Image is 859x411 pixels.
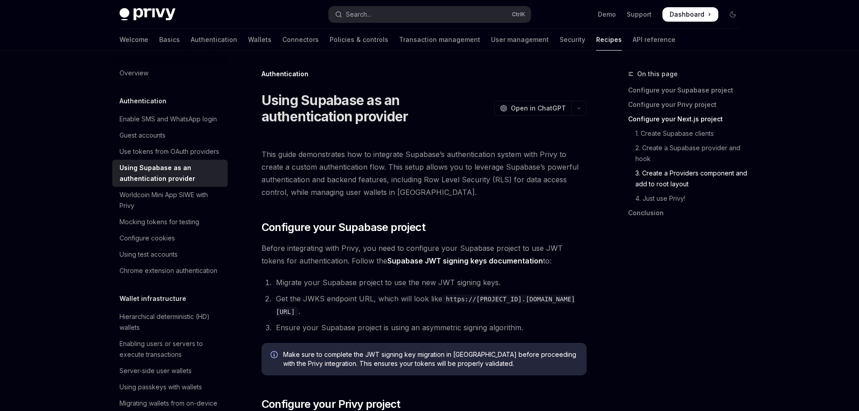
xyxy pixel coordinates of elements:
a: Welcome [119,29,148,51]
a: 1. Create Supabase clients [628,126,747,141]
a: Demo [598,10,616,19]
a: Enabling users or servers to execute transactions [112,336,228,363]
a: Using passkeys with wallets [112,379,228,395]
span: Ctrl K [512,11,525,18]
a: Transaction management [399,29,480,51]
a: Configure your Next.js project [628,112,747,126]
a: Worldcoin Mini App SIWE with Privy [112,187,228,214]
span: Configure your Supabase project [262,220,425,235]
div: Hierarchical deterministic (HD) wallets [119,311,222,333]
div: Enable SMS and WhatsApp login [119,114,217,125]
a: API reference [633,29,675,51]
svg: Info [271,351,280,360]
span: Open in ChatGPT [511,104,566,113]
button: Open in ChatGPT [494,101,571,116]
h5: Wallet infrastructure [119,293,186,304]
div: Enabling users or servers to execute transactions [119,338,222,360]
a: Overview [112,65,228,81]
button: Toggle dark mode [726,7,740,22]
a: Recipes [596,29,622,51]
a: Supabase JWT signing keys documentation [387,256,543,266]
div: Configure cookies [119,233,175,244]
a: Support [627,10,652,19]
div: Search... [346,9,371,20]
div: Mocking tokens for testing [119,217,199,227]
div: Authentication [262,69,587,79]
div: Guest accounts [119,130,165,141]
a: Mocking tokens for testing [112,214,228,230]
a: Conclusion [628,206,747,220]
div: Worldcoin Mini App SIWE with Privy [119,189,222,211]
span: Dashboard [670,10,704,19]
div: Using Supabase as an authentication provider [119,162,222,184]
a: Dashboard [662,7,718,22]
div: Server-side user wallets [119,365,192,376]
a: Using Supabase as an authentication provider [112,160,228,187]
span: This guide demonstrates how to integrate Supabase’s authentication system with Privy to create a ... [262,148,587,199]
div: Use tokens from OAuth providers [119,146,219,157]
span: On this page [637,69,678,79]
a: Configure your Privy project [628,97,747,112]
a: User management [491,29,549,51]
a: Guest accounts [112,127,228,143]
a: Chrome extension authentication [112,263,228,279]
a: Basics [159,29,180,51]
img: dark logo [119,8,175,21]
a: Connectors [282,29,319,51]
h5: Authentication [119,96,166,106]
a: Wallets [248,29,271,51]
a: 2. Create a Supabase provider and hook [628,141,747,166]
span: Make sure to complete the JWT signing key migration in [GEOGRAPHIC_DATA] before proceeding with t... [283,350,578,368]
span: Before integrating with Privy, you need to configure your Supabase project to use JWT tokens for ... [262,242,587,267]
h1: Using Supabase as an authentication provider [262,92,491,125]
a: Security [560,29,585,51]
a: Configure your Supabase project [628,83,747,97]
div: Overview [119,68,148,79]
div: Chrome extension authentication [119,265,217,276]
div: Using passkeys with wallets [119,382,202,393]
a: 3. Create a Providers component and add to root layout [628,166,747,191]
div: Using test accounts [119,249,178,260]
a: 4. Just use Privy! [628,191,747,206]
a: Use tokens from OAuth providers [112,143,228,160]
a: Enable SMS and WhatsApp login [112,111,228,127]
a: Policies & controls [330,29,388,51]
li: Ensure your Supabase project is using an asymmetric signing algorithm. [273,321,587,334]
a: Configure cookies [112,230,228,246]
li: Get the JWKS endpoint URL, which will look like . [273,292,587,318]
a: Server-side user wallets [112,363,228,379]
button: Open search [329,6,531,23]
a: Using test accounts [112,246,228,263]
a: Authentication [191,29,237,51]
a: Hierarchical deterministic (HD) wallets [112,309,228,336]
li: Migrate your Supabase project to use the new JWT signing keys. [273,276,587,289]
